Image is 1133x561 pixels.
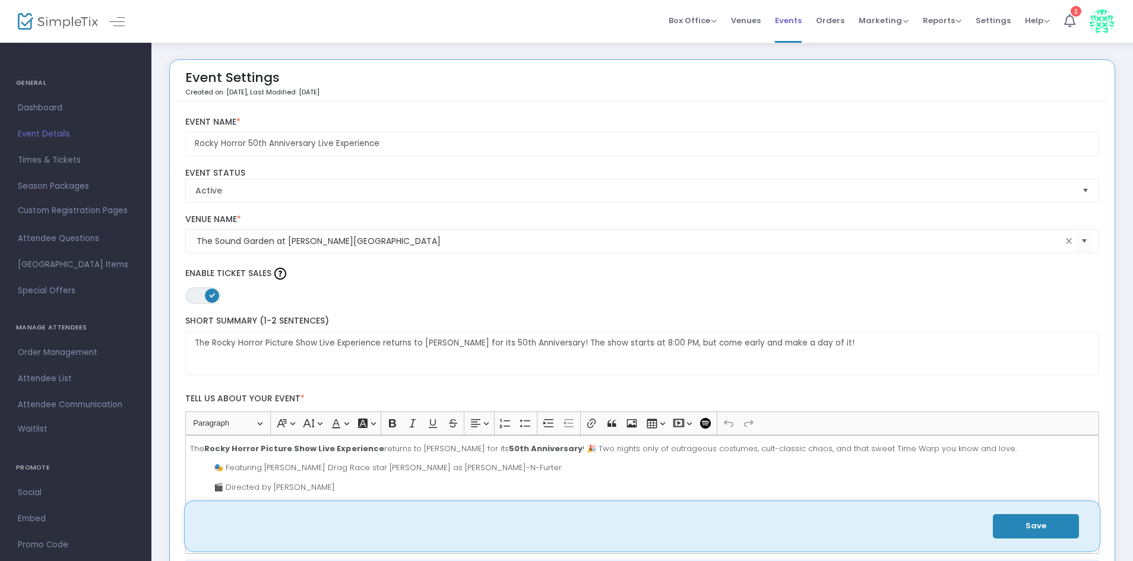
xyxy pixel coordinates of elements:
button: Paragraph [188,414,268,433]
div: Rich Text Editor, main [185,435,1100,554]
span: Custom Registration Pages [18,205,128,217]
button: Select [1077,179,1094,202]
span: Settings [976,5,1011,36]
label: Tell us about your event [179,387,1105,411]
span: Events [775,5,802,36]
span: Marketing [859,15,909,26]
div: Event Settings [185,66,319,101]
p: Created on: [DATE] [185,87,319,97]
p: 🎬 Directed by [PERSON_NAME] [214,481,1094,493]
span: Season Packages [18,179,134,194]
span: Venues [731,5,761,36]
span: Short Summary (1-2 Sentences) [185,315,329,327]
span: Special Offers [18,283,134,299]
h4: MANAGE ATTENDEES [16,316,135,340]
span: Attendee Questions [18,231,134,246]
button: Save [993,514,1079,538]
p: 🎭 Featuring [PERSON_NAME] Drag Race star [PERSON_NAME] as [PERSON_NAME]-N-Furter [214,462,1094,474]
span: Help [1025,15,1050,26]
label: Event Status [185,168,1100,179]
span: Orders [816,5,844,36]
span: Box Office [669,15,717,26]
span: Social [18,485,134,500]
span: clear [1062,234,1076,248]
span: Active [195,185,1073,196]
button: Select [1076,229,1093,253]
span: Reports [923,15,961,26]
span: Paragraph [193,416,255,430]
div: Editor toolbar [185,411,1100,435]
span: , Last Modified: [DATE] [247,87,319,97]
label: Venue Name [185,214,1100,225]
div: 1 [1071,6,1081,17]
h4: PROMOTE [16,456,135,480]
span: Waitlist [18,423,48,435]
input: Select Venue [197,235,1062,248]
span: Dashboard [18,100,134,116]
span: ON [209,292,215,298]
span: Embed [18,511,134,527]
strong: 50th Anniversary [509,443,583,454]
img: question-mark [274,268,286,280]
span: Promo Code [18,537,134,553]
span: Order Management [18,345,134,360]
strong: Rocky Horror Picture Show Live Experience [204,443,384,454]
input: Enter Event Name [185,132,1100,156]
span: Attendee List [18,371,134,386]
label: Enable Ticket Sales [185,265,1100,283]
p: The returns to [PERSON_NAME] for its ! 🎉 Two nights only of outrageous costumes, cult-classic cha... [190,443,1094,455]
label: Event Name [185,117,1100,128]
span: Times & Tickets [18,153,134,168]
h4: GENERAL [16,71,135,95]
span: Attendee Communication [18,397,134,413]
span: [GEOGRAPHIC_DATA] Items [18,257,134,272]
span: Event Details [18,126,134,142]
